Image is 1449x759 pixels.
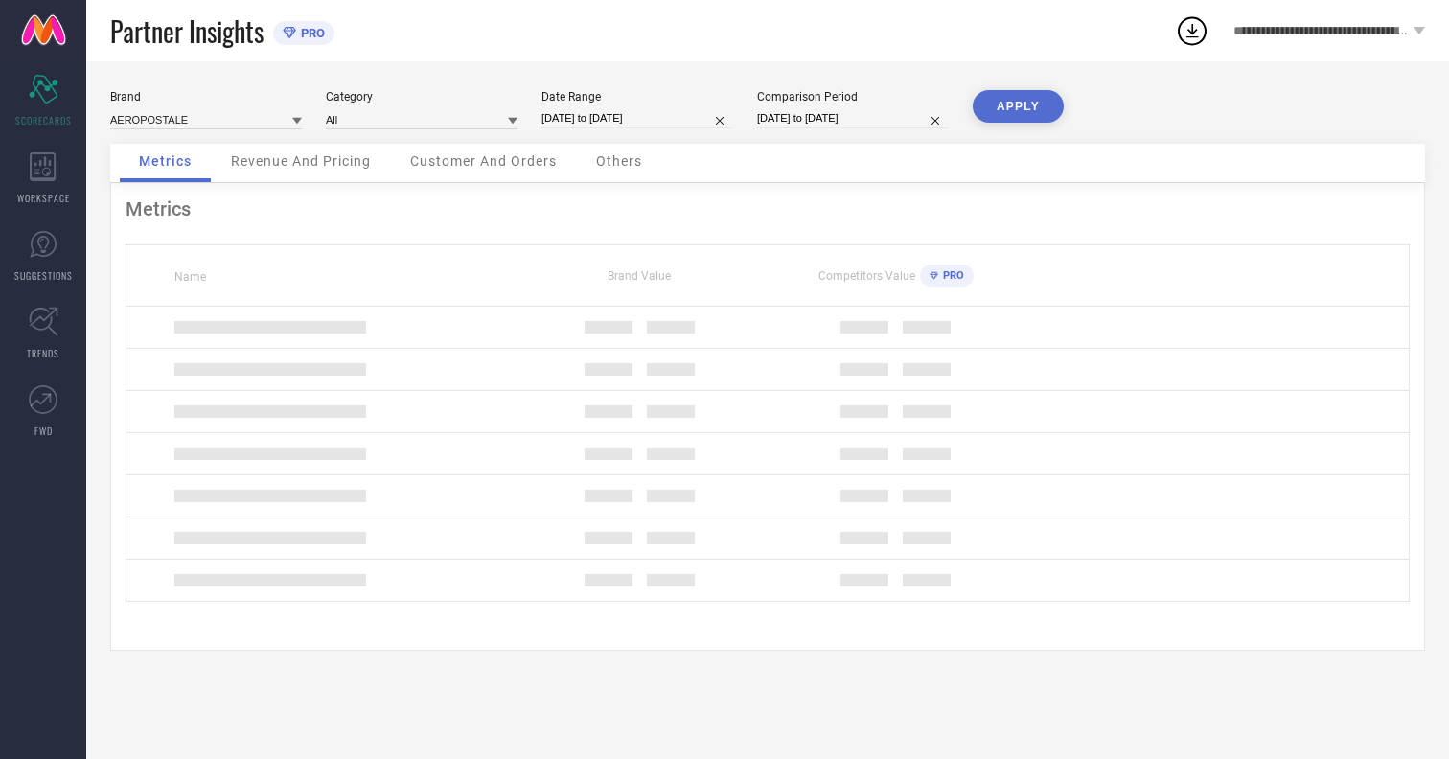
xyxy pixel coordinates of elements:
span: Others [596,153,642,169]
div: Category [326,90,517,103]
span: Brand Value [608,269,671,283]
span: SUGGESTIONS [14,268,73,283]
span: Name [174,270,206,284]
span: Metrics [139,153,192,169]
span: Revenue And Pricing [231,153,371,169]
span: TRENDS [27,346,59,360]
span: FWD [34,424,53,438]
span: Customer And Orders [410,153,557,169]
input: Select comparison period [757,108,949,128]
div: Metrics [126,197,1410,220]
div: Brand [110,90,302,103]
span: PRO [296,26,325,40]
input: Select date range [541,108,733,128]
span: Partner Insights [110,11,264,51]
span: Competitors Value [818,269,915,283]
div: Open download list [1175,13,1209,48]
div: Date Range [541,90,733,103]
button: APPLY [973,90,1064,123]
div: Comparison Period [757,90,949,103]
span: PRO [938,269,964,282]
span: WORKSPACE [17,191,70,205]
span: SCORECARDS [15,113,72,127]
